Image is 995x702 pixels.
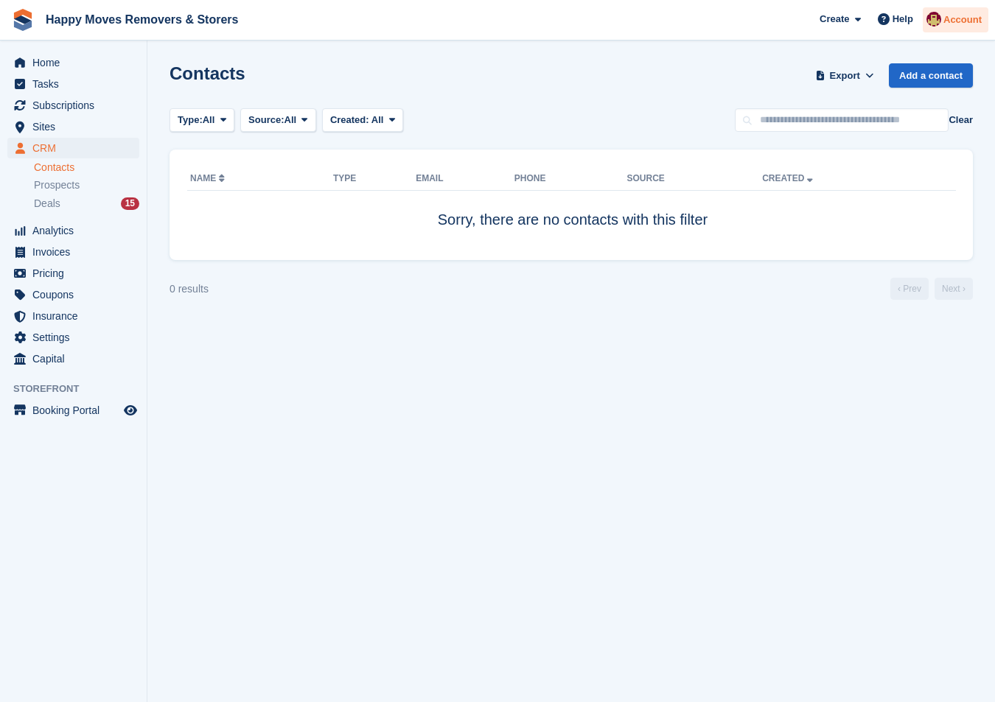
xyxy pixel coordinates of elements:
a: menu [7,74,139,94]
button: Source: All [240,108,316,133]
a: Next [935,278,973,300]
a: menu [7,284,139,305]
span: Capital [32,348,121,369]
span: Settings [32,327,121,348]
span: Invoices [32,242,121,262]
span: Prospects [34,178,80,192]
a: menu [7,52,139,73]
span: Export [830,69,860,83]
img: Steven Fry [926,12,941,27]
span: Account [943,13,982,27]
th: Email [416,167,514,191]
a: menu [7,138,139,158]
a: Deals 15 [34,196,139,211]
a: Happy Moves Removers & Storers [40,7,244,32]
a: Add a contact [889,63,973,88]
span: Tasks [32,74,121,94]
button: Created: All [322,108,403,133]
div: 0 results [170,281,209,297]
span: Type: [178,113,203,127]
a: Created [762,173,816,183]
span: Create [820,12,849,27]
img: stora-icon-8386f47178a22dfd0bd8f6a31ec36ba5ce8667c1dd55bd0f319d3a0aa187defe.svg [12,9,34,31]
span: Subscriptions [32,95,121,116]
button: Export [812,63,877,88]
span: Sites [32,116,121,137]
span: Created: [330,114,369,125]
span: All [284,113,297,127]
button: Type: All [170,108,234,133]
span: Storefront [13,382,147,396]
a: menu [7,220,139,241]
a: menu [7,348,139,369]
button: Clear [949,113,973,127]
h1: Contacts [170,63,245,83]
span: Analytics [32,220,121,241]
span: All [371,114,384,125]
span: Deals [34,197,60,211]
a: menu [7,327,139,348]
a: menu [7,306,139,326]
a: Contacts [34,161,139,175]
a: Name [190,173,228,183]
span: Sorry, there are no contacts with this filter [438,211,708,228]
a: menu [7,95,139,116]
a: menu [7,263,139,284]
span: Coupons [32,284,121,305]
a: Prospects [34,178,139,193]
th: Phone [514,167,627,191]
span: Insurance [32,306,121,326]
span: All [203,113,215,127]
span: Source: [248,113,284,127]
a: menu [7,242,139,262]
th: Type [333,167,416,191]
a: Preview store [122,401,139,419]
th: Source [627,167,763,191]
span: Help [893,12,913,27]
a: Previous [890,278,929,300]
a: menu [7,116,139,137]
span: Booking Portal [32,400,121,421]
nav: Page [887,278,976,300]
span: Pricing [32,263,121,284]
a: menu [7,400,139,421]
span: Home [32,52,121,73]
span: CRM [32,138,121,158]
div: 15 [121,197,139,210]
